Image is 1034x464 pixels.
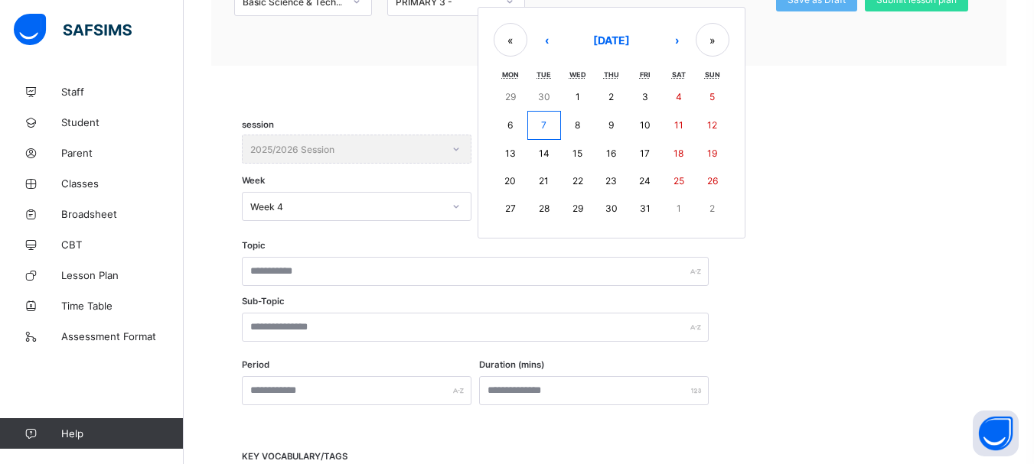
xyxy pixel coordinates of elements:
[242,359,269,370] label: Period
[595,167,628,195] button: October 23, 2025
[494,111,527,140] button: October 6, 2025
[566,23,657,57] button: [DATE]
[572,175,583,187] abbr: October 22, 2025
[677,203,681,214] abbr: November 1, 2025
[561,195,595,222] button: October 29, 2025
[479,359,544,370] label: Duration (mins)
[608,119,614,131] abbr: October 9, 2025
[674,148,683,159] abbr: October 18, 2025
[505,91,516,102] abbr: September 29, 2025
[707,119,717,131] abbr: October 12, 2025
[561,111,595,140] button: October 8, 2025
[572,148,582,159] abbr: October 15, 2025
[61,269,184,281] span: Lesson Plan
[707,175,718,187] abbr: October 26, 2025
[561,83,595,111] button: October 1, 2025
[639,175,651,187] abbr: October 24, 2025
[530,23,563,57] button: ‹
[595,140,628,167] button: October 16, 2025
[628,195,662,222] button: October 31, 2025
[242,119,274,130] span: session
[61,116,184,128] span: Student
[640,70,651,79] abbr: Friday
[660,23,693,57] button: ›
[640,119,651,131] abbr: October 10, 2025
[674,175,684,187] abbr: October 25, 2025
[662,195,696,222] button: November 1, 2025
[696,140,729,167] button: October 19, 2025
[242,296,285,307] label: Sub-Topic
[595,111,628,140] button: October 9, 2025
[61,86,184,98] span: Staff
[502,70,519,79] abbr: Monday
[61,300,184,312] span: Time Table
[640,148,650,159] abbr: October 17, 2025
[628,111,662,140] button: October 10, 2025
[539,175,549,187] abbr: October 21, 2025
[527,195,561,222] button: October 28, 2025
[640,203,651,214] abbr: October 31, 2025
[676,91,682,102] abbr: October 4, 2025
[696,195,729,222] button: November 2, 2025
[561,140,595,167] button: October 15, 2025
[538,91,550,102] abbr: September 30, 2025
[705,70,720,79] abbr: Sunday
[696,167,729,195] button: October 26, 2025
[494,23,527,57] button: «
[674,119,683,131] abbr: October 11, 2025
[494,83,527,111] button: September 29, 2025
[595,83,628,111] button: October 2, 2025
[537,70,551,79] abbr: Tuesday
[539,148,550,159] abbr: October 14, 2025
[61,330,184,342] span: Assessment Format
[696,23,729,57] button: »
[242,451,347,462] span: KEY VOCABULARY/TAGS
[709,203,715,214] abbr: November 2, 2025
[576,91,580,102] abbr: October 1, 2025
[662,140,696,167] button: October 18, 2025
[527,111,561,140] button: October 7, 2025
[61,177,184,190] span: Classes
[662,111,696,140] button: October 11, 2025
[707,148,717,159] abbr: October 19, 2025
[14,14,132,46] img: safsims
[696,83,729,111] button: October 5, 2025
[569,70,586,79] abbr: Wednesday
[61,147,184,159] span: Parent
[605,203,618,214] abbr: October 30, 2025
[527,167,561,195] button: October 21, 2025
[505,148,516,159] abbr: October 13, 2025
[507,119,513,131] abbr: October 6, 2025
[628,167,662,195] button: October 24, 2025
[575,119,580,131] abbr: October 8, 2025
[604,70,619,79] abbr: Thursday
[593,34,630,47] span: [DATE]
[539,203,550,214] abbr: October 28, 2025
[61,427,183,440] span: Help
[61,238,184,251] span: CBT
[527,140,561,167] button: October 14, 2025
[606,148,616,159] abbr: October 16, 2025
[709,91,715,102] abbr: October 5, 2025
[494,140,527,167] button: October 13, 2025
[61,208,184,220] span: Broadsheet
[973,410,1019,456] button: Open asap
[541,119,546,131] abbr: October 7, 2025
[662,167,696,195] button: October 25, 2025
[605,175,617,187] abbr: October 23, 2025
[642,91,648,102] abbr: October 3, 2025
[608,91,614,102] abbr: October 2, 2025
[242,175,265,186] span: Week
[494,195,527,222] button: October 27, 2025
[527,83,561,111] button: September 30, 2025
[561,167,595,195] button: October 22, 2025
[250,201,443,213] div: Week 4
[572,203,583,214] abbr: October 29, 2025
[504,175,516,187] abbr: October 20, 2025
[242,240,266,251] label: Topic
[628,140,662,167] button: October 17, 2025
[672,70,686,79] abbr: Saturday
[662,83,696,111] button: October 4, 2025
[696,111,729,140] button: October 12, 2025
[494,167,527,195] button: October 20, 2025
